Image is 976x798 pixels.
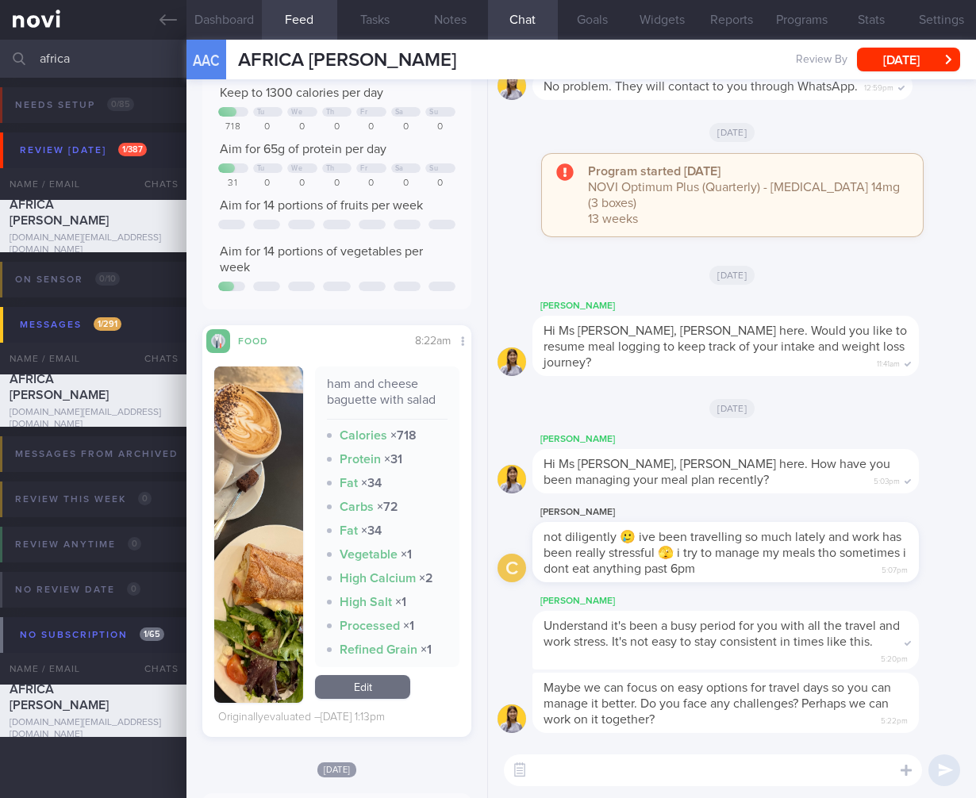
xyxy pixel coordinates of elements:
[291,108,302,117] div: We
[220,86,383,99] span: Keep to 1300 calories per day
[287,121,317,133] div: 0
[796,53,847,67] span: Review By
[360,164,367,173] div: Fr
[498,554,526,583] div: C
[544,620,900,648] span: Understand it's been a busy period for you with all the travel and work stress. It's not easy to ...
[107,98,134,111] span: 0 / 85
[544,324,907,369] span: Hi Ms [PERSON_NAME], [PERSON_NAME] here. Would you like to resume meal logging to keep track of y...
[291,164,302,173] div: We
[340,572,416,585] strong: High Calcium
[391,178,421,190] div: 0
[403,620,414,632] strong: × 1
[857,48,960,71] button: [DATE]
[10,717,177,741] div: [DOMAIN_NAME][EMAIL_ADDRESS][DOMAIN_NAME]
[532,503,966,522] div: [PERSON_NAME]
[390,429,417,442] strong: × 718
[340,620,400,632] strong: Processed
[257,164,265,173] div: Tu
[340,429,387,442] strong: Calories
[322,178,352,190] div: 0
[340,524,358,537] strong: Fat
[257,108,265,117] div: Tu
[532,297,966,316] div: [PERSON_NAME]
[16,140,151,161] div: Review [DATE]
[326,164,335,173] div: Th
[123,343,186,374] div: Chats
[16,314,125,336] div: Messages
[11,94,138,116] div: Needs setup
[709,266,755,285] span: [DATE]
[395,108,404,117] div: Sa
[11,269,124,290] div: On sensor
[16,624,168,646] div: No subscription
[419,572,433,585] strong: × 2
[340,501,374,513] strong: Carbs
[544,458,890,486] span: Hi Ms [PERSON_NAME], [PERSON_NAME] here. How have you been managing your meal plan recently?
[118,143,147,156] span: 1 / 387
[253,178,283,190] div: 0
[544,80,858,93] span: No problem. They will contact to you through WhatsApp.
[123,653,186,685] div: Chats
[287,178,317,190] div: 0
[322,121,352,133] div: 0
[183,30,230,91] div: AAC
[214,366,303,703] img: ham and cheese baguette with salad
[340,596,392,608] strong: High Salt
[138,492,152,505] span: 0
[709,123,755,142] span: [DATE]
[395,164,404,173] div: Sa
[532,592,966,611] div: [PERSON_NAME]
[340,477,358,489] strong: Fat
[128,537,141,551] span: 0
[10,683,109,712] span: AFRICA [PERSON_NAME]
[874,472,900,487] span: 5:03pm
[361,477,382,489] strong: × 34
[709,399,755,418] span: [DATE]
[317,762,357,777] span: [DATE]
[864,79,893,94] span: 12:59pm
[391,121,421,133] div: 0
[10,198,109,227] span: AFRICA [PERSON_NAME]
[220,199,423,212] span: Aim for 14 portions of fruits per week
[544,531,906,575] span: not diligently 🥲 ive been travelling so much lately and work has been really stressful 🫣 i try to...
[356,178,386,190] div: 0
[360,108,367,117] div: Fr
[327,376,448,420] div: ham and cheese baguette with salad
[429,108,438,117] div: Su
[340,548,398,561] strong: Vegetable
[315,675,410,699] a: Edit
[238,51,456,70] span: AFRICA [PERSON_NAME]
[377,501,398,513] strong: × 72
[356,121,386,133] div: 0
[532,430,966,449] div: [PERSON_NAME]
[544,681,891,726] span: Maybe we can focus on easy options for travel days so you can manage it better. Do you face any c...
[395,596,406,608] strong: × 1
[415,336,451,347] span: 8:22am
[340,643,417,656] strong: Refined Grain
[94,317,121,331] span: 1 / 291
[425,121,455,133] div: 0
[127,582,140,596] span: 0
[10,232,177,256] div: [DOMAIN_NAME][EMAIL_ADDRESS][DOMAIN_NAME]
[10,407,177,431] div: [DOMAIN_NAME][EMAIL_ADDRESS][DOMAIN_NAME]
[425,178,455,190] div: 0
[220,143,386,155] span: Aim for 65g of protein per day
[588,181,900,209] span: NOVI Optimum Plus (Quarterly) - [MEDICAL_DATA] 14mg (3 boxes)
[220,245,423,274] span: Aim for 14 portions of vegetables per week
[11,579,144,600] div: No review date
[218,711,385,725] div: Originally evaluated – [DATE] 1:13pm
[326,108,335,117] div: Th
[253,121,283,133] div: 0
[10,373,109,401] span: AFRICA [PERSON_NAME]
[11,489,156,510] div: Review this week
[230,333,294,347] div: Food
[588,165,720,178] strong: Program started [DATE]
[123,168,186,200] div: Chats
[218,121,248,133] div: 718
[218,178,248,190] div: 31
[429,164,438,173] div: Su
[881,650,908,665] span: 5:20pm
[140,627,164,641] span: 1 / 65
[384,453,402,466] strong: × 31
[401,548,412,561] strong: × 1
